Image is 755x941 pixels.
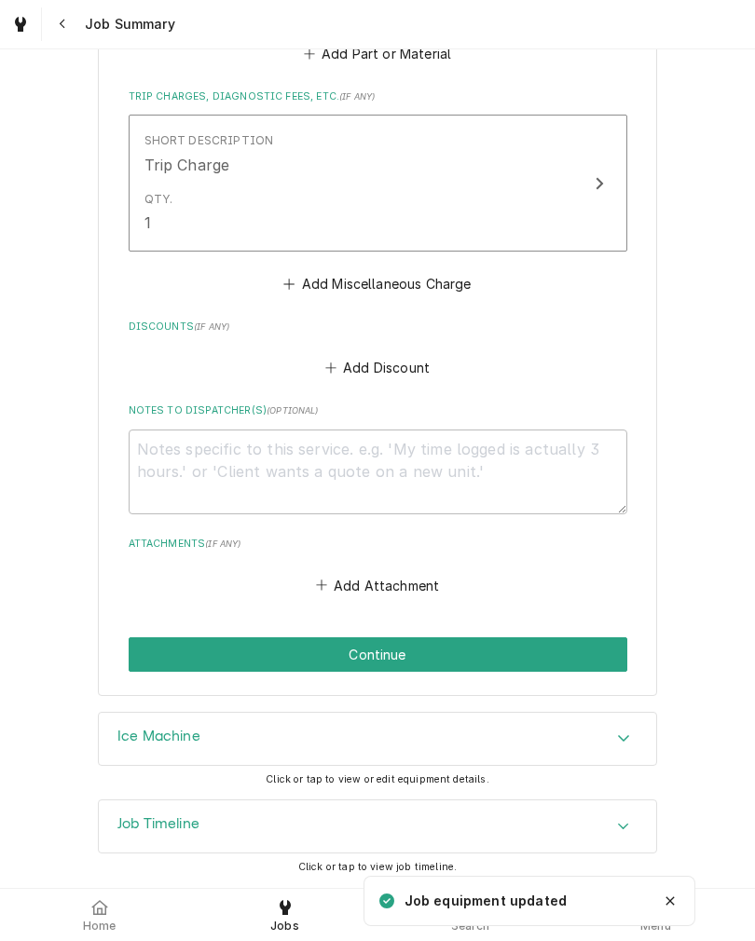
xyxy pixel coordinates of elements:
h3: Job Timeline [117,815,199,833]
div: Button Group [129,637,627,672]
span: Search [451,919,490,934]
span: ( if any ) [194,321,229,332]
div: Accordion Header [99,800,656,852]
span: Menu [640,919,671,934]
button: Add Discount [322,355,432,381]
a: Jobs [193,893,377,937]
div: Notes to Dispatcher(s) [129,403,627,513]
span: ( optional ) [267,405,319,416]
span: Jobs [270,919,299,934]
button: Update Line Item [129,115,627,251]
button: Navigate back [46,7,79,41]
div: Qty. [144,191,173,208]
a: Home [7,893,191,937]
label: Trip Charges, Diagnostic Fees, etc. [129,89,627,104]
button: Add Part or Material [300,41,454,67]
span: Job Summary [79,15,175,34]
span: Click or tap to view job timeline. [298,861,457,873]
h3: Ice Machine [117,728,200,745]
span: ( if any ) [205,539,240,549]
div: Ice Machine [98,712,657,766]
span: Home [83,919,117,934]
div: Button Group Row [129,637,627,672]
button: Accordion Details Expand Trigger [99,713,656,765]
div: Discounts [129,320,627,381]
span: Click or tap to view or edit equipment details. [266,773,489,785]
div: Accordion Header [99,713,656,765]
a: Go to Jobs [4,7,37,41]
button: Add Miscellaneous Charge [281,270,474,296]
div: Short Description [144,132,274,149]
label: Discounts [129,320,627,334]
div: 1 [144,211,151,234]
div: Trip Charges, Diagnostic Fees, etc. [129,89,627,296]
button: Add Attachment [312,572,443,598]
button: Continue [129,637,627,672]
label: Notes to Dispatcher(s) [129,403,627,418]
span: ( if any ) [339,91,375,102]
label: Attachments [129,537,627,552]
div: Job Timeline [98,799,657,853]
div: Attachments [129,537,627,598]
button: Accordion Details Expand Trigger [99,800,656,852]
div: Job equipment updated [405,892,570,910]
div: Trip Charge [144,154,230,176]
